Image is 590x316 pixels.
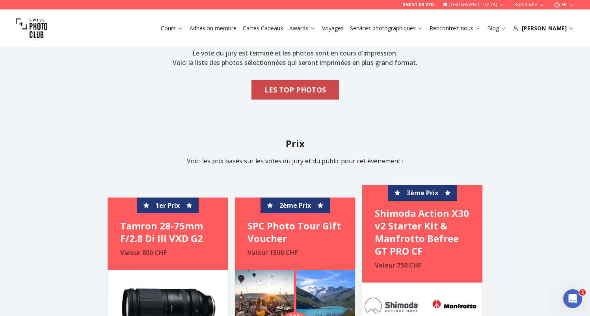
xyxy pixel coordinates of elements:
[426,23,484,34] button: Rencontrez-nous
[190,24,236,32] a: Adhésion membre
[563,289,582,308] iframe: Intercom live chat
[279,201,311,210] span: 2ème Prix
[161,24,183,32] a: Cours
[350,24,423,32] a: Services photographiques
[402,2,434,8] a: 058 51 00 270
[49,156,541,166] p: Voici les prix basés sur les votes du jury et du public pour cet événement :
[513,24,574,32] div: [PERSON_NAME]
[173,42,417,74] p: Le vote du jury est terminé et les photos sont en cours d'impression. Voici la liste des photos s...
[322,24,344,32] a: Voyages
[579,289,586,296] span: 2
[120,248,215,257] p: Valeur 800 CHF
[186,23,240,34] button: Adhésion membre
[407,188,438,198] span: 3ème Prix
[264,84,326,95] b: LES TOP PHOTOS
[430,24,481,32] a: Rencontrez-nous
[156,201,180,210] span: 1er Prix
[16,13,47,44] img: Swiss photo club
[243,24,283,32] a: Cartes Cadeaux
[49,137,541,150] h2: Prix
[375,207,470,257] h4: Shimoda Action X30 v2 Starter Kit & Manfrotto Befree GT PRO CF
[158,23,186,34] button: Cours
[375,261,470,270] p: Valeur 750 CHF
[484,23,510,34] button: Blog
[120,220,215,245] h4: Tamron 28-75mm F/2.8 Di III VXD G2
[319,23,347,34] button: Voyages
[286,23,319,34] button: Awards
[240,23,286,34] button: Cartes Cadeaux
[487,24,506,32] a: Blog
[248,220,342,245] h4: SPC Photo Tour Gift Voucher
[289,24,316,32] a: Awards
[347,23,426,34] button: Services photographiques
[251,80,339,100] button: LES TOP PHOTOS
[248,248,342,257] p: Valeur 1500 CHF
